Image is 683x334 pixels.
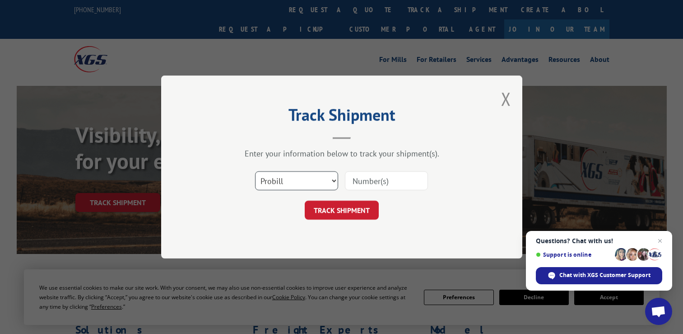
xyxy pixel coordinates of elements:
[655,235,665,246] span: Close chat
[536,237,662,245] span: Questions? Chat with us!
[536,267,662,284] div: Chat with XGS Customer Support
[345,171,428,190] input: Number(s)
[559,271,650,279] span: Chat with XGS Customer Support
[206,148,477,159] div: Enter your information below to track your shipment(s).
[536,251,612,258] span: Support is online
[305,201,379,220] button: TRACK SHIPMENT
[645,298,672,325] div: Open chat
[501,87,511,111] button: Close modal
[206,108,477,126] h2: Track Shipment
